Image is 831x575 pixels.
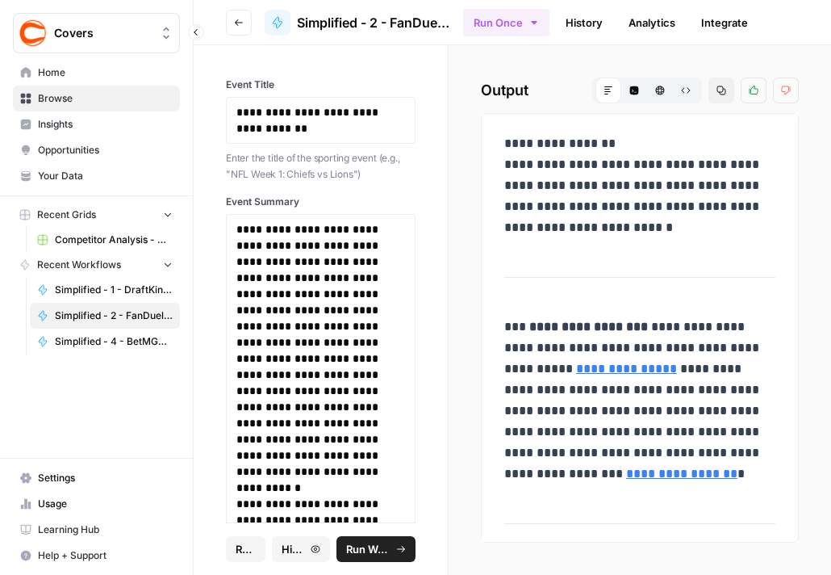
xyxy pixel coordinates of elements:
[346,541,391,557] span: Run Workflow
[55,283,173,297] span: Simplified - 1 - DraftKings promo code articles
[463,9,549,36] button: Run Once
[38,143,173,157] span: Opportunities
[282,541,306,557] span: History
[556,10,612,36] a: History
[13,111,180,137] a: Insights
[13,86,180,111] a: Browse
[30,277,180,303] a: Simplified - 1 - DraftKings promo code articles
[38,471,173,485] span: Settings
[19,19,48,48] img: Covers Logo
[55,334,173,349] span: Simplified - 4 - BetMGM bonus code articles
[265,10,450,36] a: Simplified - 2 - FanDuel promo code articles
[13,253,180,277] button: Recent Workflows
[38,548,173,563] span: Help + Support
[691,10,758,36] a: Integrate
[38,65,173,80] span: Home
[30,227,180,253] a: Competitor Analysis - URL Specific Grid
[38,497,173,511] span: Usage
[13,491,180,517] a: Usage
[13,137,180,163] a: Opportunities
[13,163,180,189] a: Your Data
[13,60,180,86] a: Home
[13,465,180,491] a: Settings
[13,203,180,227] button: Recent Grids
[38,169,173,183] span: Your Data
[30,303,180,329] a: Simplified - 2 - FanDuel promo code articles
[226,78,415,92] label: Event Title
[272,536,330,562] button: History
[226,536,265,562] button: Reset
[13,517,180,543] a: Learning Hub
[226,150,415,182] p: Enter the title of the sporting event (e.g., "NFL Week 1: Chiefs vs Lions")
[55,308,173,323] span: Simplified - 2 - FanDuel promo code articles
[481,78,799,103] h2: Output
[297,13,450,32] span: Simplified - 2 - FanDuel promo code articles
[38,117,173,132] span: Insights
[30,329,180,355] a: Simplified - 4 - BetMGM bonus code articles
[619,10,685,36] a: Analytics
[236,541,256,557] span: Reset
[37,258,121,272] span: Recent Workflows
[38,91,173,106] span: Browse
[37,208,96,222] span: Recent Grids
[13,13,180,53] button: Workspace: Covers
[55,233,173,247] span: Competitor Analysis - URL Specific Grid
[13,543,180,569] button: Help + Support
[336,536,415,562] button: Run Workflow
[54,25,152,41] span: Covers
[38,523,173,537] span: Learning Hub
[226,195,415,209] label: Event Summary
